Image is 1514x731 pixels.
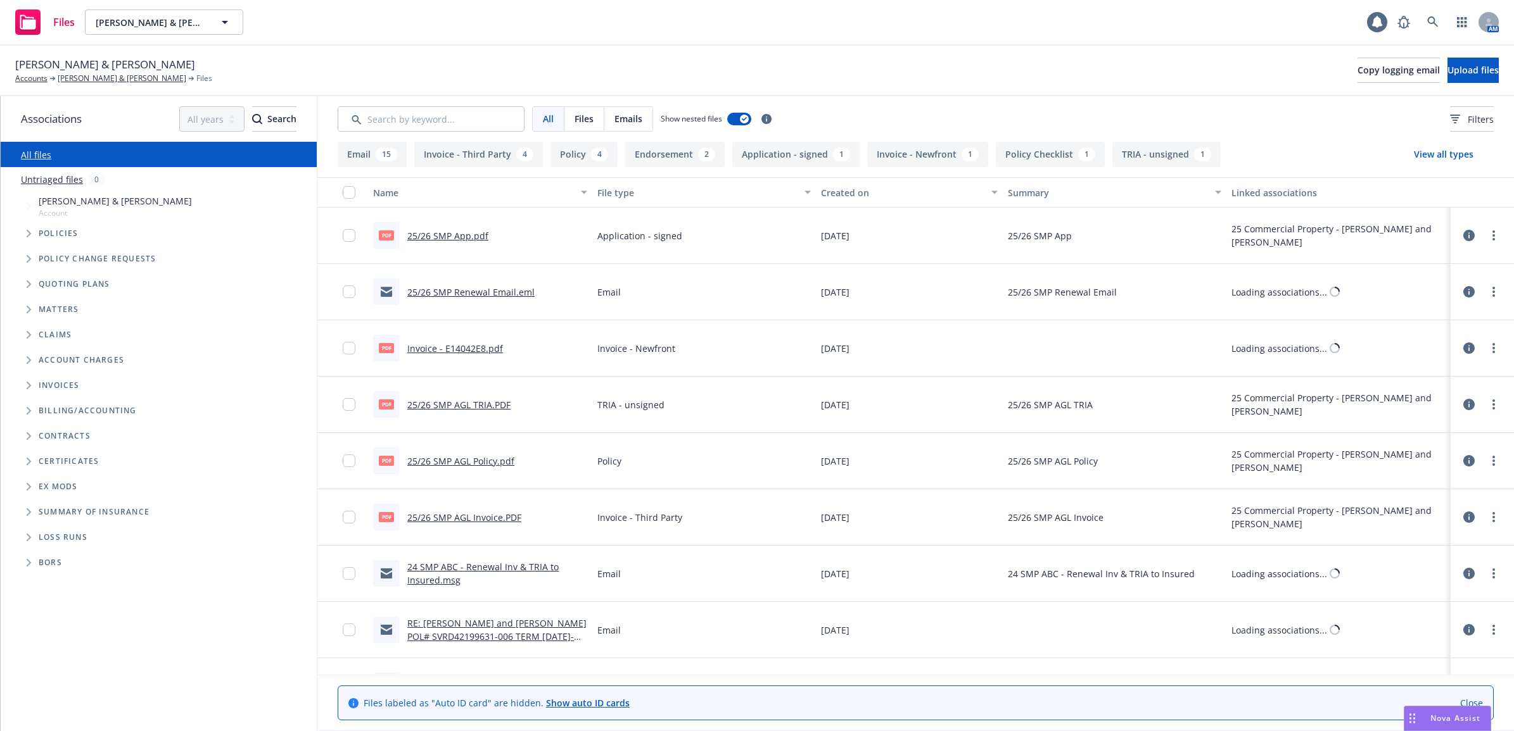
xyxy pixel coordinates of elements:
[1078,147,1095,161] div: 1
[379,456,394,465] span: pdf
[39,280,110,288] span: Quoting plans
[1008,398,1093,411] span: 25/26 SMP AGL TRIA
[1231,391,1446,418] div: 25 Commercial Property - [PERSON_NAME] and [PERSON_NAME]
[39,534,87,541] span: Loss Runs
[368,177,592,208] button: Name
[597,342,675,355] span: Invoice - Newfront
[1486,397,1501,412] a: more
[597,454,621,468] span: Policy
[39,208,192,218] span: Account
[343,398,355,411] input: Toggle Row Selected
[1486,622,1501,637] a: more
[1358,58,1440,83] button: Copy logging email
[252,114,262,124] svg: Search
[597,511,682,524] span: Invoice - Third Party
[1449,9,1475,35] a: Switch app
[1008,285,1117,299] span: 25/26 SMP Renewal Email
[39,432,91,440] span: Contracts
[1226,177,1451,208] button: Linked associations
[1008,454,1098,468] span: 25/26 SMP AGL Policy
[1008,186,1208,199] div: Summary
[21,111,82,127] span: Associations
[343,342,355,354] input: Toggle Row Selected
[597,567,621,580] span: Email
[996,142,1105,167] button: Policy Checklist
[1486,284,1501,299] a: more
[1391,9,1416,35] a: Report a Bug
[821,623,849,637] span: [DATE]
[1231,222,1446,249] div: 25 Commercial Property - [PERSON_NAME] and [PERSON_NAME]
[821,229,849,242] span: [DATE]
[39,508,149,516] span: Summary of insurance
[1231,623,1327,637] div: Loading associations...
[96,16,205,29] span: [PERSON_NAME] & [PERSON_NAME]
[661,113,722,124] span: Show nested files
[1231,447,1446,474] div: 25 Commercial Property - [PERSON_NAME] and [PERSON_NAME]
[597,398,665,411] span: TRIA - unsigned
[414,142,543,167] button: Invoice - Third Party
[732,142,860,167] button: Application - signed
[15,56,195,73] span: [PERSON_NAME] & [PERSON_NAME]
[575,112,594,125] span: Files
[252,106,296,132] button: SearchSearch
[379,343,394,353] span: pdf
[21,173,83,186] a: Untriaged files
[1231,567,1327,580] div: Loading associations...
[1194,147,1211,161] div: 1
[816,177,1003,208] button: Created on
[39,255,156,263] span: Policy change requests
[407,511,521,523] a: 25/26 SMP AGL Invoice.PDF
[407,230,488,242] a: 25/26 SMP App.pdf
[21,149,51,161] a: All files
[821,454,849,468] span: [DATE]
[407,399,511,411] a: 25/26 SMP AGL TRIA.PDF
[1,398,317,575] div: Folder Tree Example
[10,4,80,40] a: Files
[1486,566,1501,581] a: more
[39,559,62,566] span: BORs
[53,17,75,27] span: Files
[343,285,355,298] input: Toggle Row Selected
[1430,713,1480,723] span: Nova Assist
[39,306,79,313] span: Matters
[821,398,849,411] span: [DATE]
[821,511,849,524] span: [DATE]
[338,106,525,132] input: Search by keyword...
[39,483,77,490] span: Ex Mods
[1404,706,1420,730] div: Drag to move
[1231,285,1327,299] div: Loading associations...
[821,285,849,299] span: [DATE]
[376,147,397,161] div: 15
[39,382,80,389] span: Invoices
[343,186,355,199] input: Select all
[1486,509,1501,525] a: more
[196,73,212,84] span: Files
[343,567,355,580] input: Toggle Row Selected
[1404,706,1491,731] button: Nova Assist
[821,186,984,199] div: Created on
[58,73,186,84] a: [PERSON_NAME] & [PERSON_NAME]
[88,172,105,187] div: 0
[614,112,642,125] span: Emails
[407,617,587,656] a: RE: [PERSON_NAME] and [PERSON_NAME] POL# SVRD42199631-006 TERM [DATE]-[DATE]
[821,342,849,355] span: [DATE]
[1486,341,1501,356] a: more
[39,458,99,465] span: Certificates
[364,696,630,709] span: Files labeled as "Auto ID card" are hidden.
[338,142,407,167] button: Email
[1231,186,1446,199] div: Linked associations
[15,73,48,84] a: Accounts
[1460,696,1483,709] a: Close
[597,229,682,242] span: Application - signed
[698,147,715,161] div: 2
[1003,177,1227,208] button: Summary
[39,356,124,364] span: Account charges
[597,285,621,299] span: Email
[546,697,630,709] a: Show auto ID cards
[592,177,817,208] button: File type
[1447,64,1499,76] span: Upload files
[1394,142,1494,167] button: View all types
[1008,511,1104,524] span: 25/26 SMP AGL Invoice
[1231,504,1446,530] div: 25 Commercial Property - [PERSON_NAME] and [PERSON_NAME]
[343,229,355,242] input: Toggle Row Selected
